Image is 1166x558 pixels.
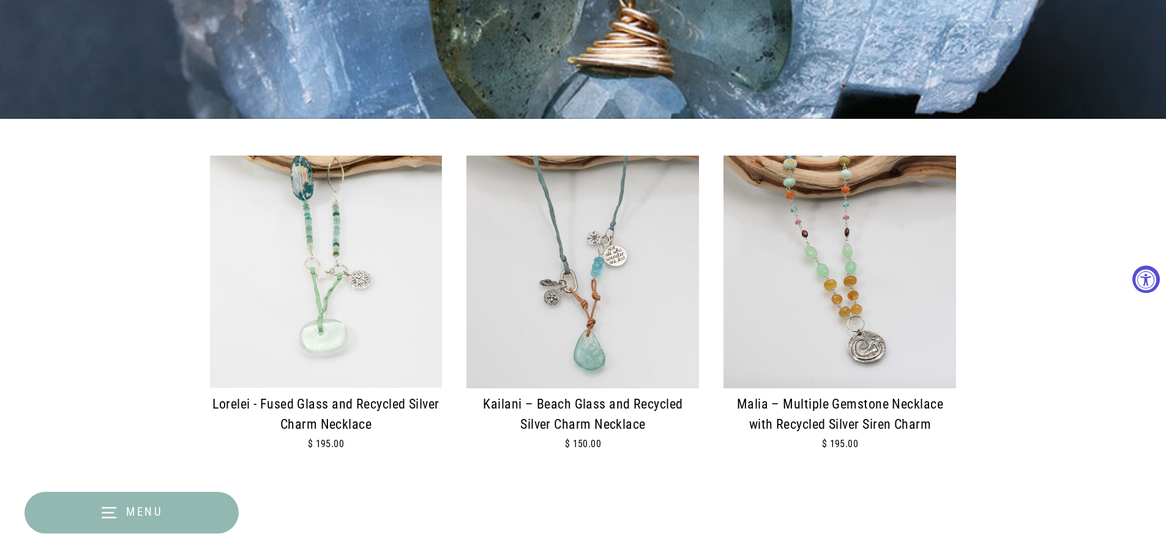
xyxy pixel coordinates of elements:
[1132,265,1160,293] button: Accessibility Widget, click to open
[723,394,956,435] div: Malia – Multiple Gemstone Necklace with Recycled Silver Siren Charm
[822,438,859,450] span: $ 195.00
[466,394,699,435] div: Kailani – Beach Glass and Recycled Silver Charm Necklace
[24,492,239,533] button: Menu
[466,156,699,473] a: Kailani – Beach Glass and Recycled Silver Charm Necklace$ 150.00
[126,505,163,519] span: Menu
[723,156,956,473] a: Malia – Multiple Gemstone Necklace with Recycled Silver Siren Charm$ 195.00
[308,438,345,450] span: $ 195.00
[565,438,602,450] span: $ 150.00
[210,156,443,473] a: Lorelei - Fused Glass and Recycled Silver Charm Necklace$ 195.00
[210,394,443,435] div: Lorelei - Fused Glass and Recycled Silver Charm Necklace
